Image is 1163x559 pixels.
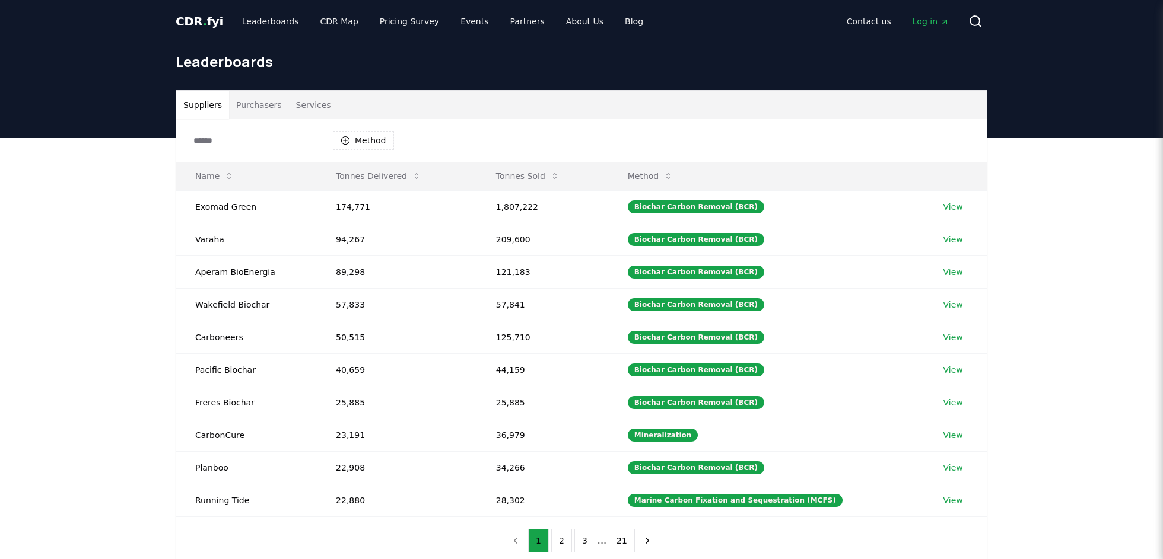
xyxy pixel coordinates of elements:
[943,364,963,376] a: View
[370,11,449,32] a: Pricing Survey
[317,353,477,386] td: 40,659
[477,451,609,484] td: 34,266
[477,223,609,255] td: 209,600
[233,11,309,32] a: Leaderboards
[615,11,653,32] a: Blog
[628,266,764,279] div: Biochar Carbon Removal (BCR)
[317,484,477,516] td: 22,880
[943,494,963,506] a: View
[609,529,635,552] button: 21
[477,190,609,223] td: 1,807,222
[528,529,549,552] button: 1
[311,11,368,32] a: CDR Map
[317,321,477,353] td: 50,515
[317,255,477,288] td: 89,298
[317,223,477,255] td: 94,267
[477,484,609,516] td: 28,302
[186,164,243,188] button: Name
[477,288,609,321] td: 57,841
[317,190,477,223] td: 174,771
[477,353,609,386] td: 44,159
[317,386,477,419] td: 25,885
[477,386,609,419] td: 25,885
[943,266,963,278] a: View
[943,397,963,408] a: View
[628,396,764,409] div: Biochar Carbon Removal (BCR)
[176,484,317,516] td: Running Tide
[333,131,394,150] button: Method
[943,201,963,213] a: View
[598,534,606,548] li: ...
[913,15,949,27] span: Log in
[176,52,987,71] h1: Leaderboards
[557,11,613,32] a: About Us
[618,164,683,188] button: Method
[176,386,317,419] td: Freres Biochar
[943,429,963,441] a: View
[176,190,317,223] td: Exomad Green
[289,91,338,119] button: Services
[628,494,843,507] div: Marine Carbon Fixation and Sequestration (MCFS)
[233,11,653,32] nav: Main
[943,462,963,474] a: View
[551,529,572,552] button: 2
[477,419,609,451] td: 36,979
[176,288,317,321] td: Wakefield Biochar
[176,91,229,119] button: Suppliers
[317,451,477,484] td: 22,908
[176,419,317,451] td: CarbonCure
[837,11,901,32] a: Contact us
[176,13,223,30] a: CDR.fyi
[487,164,569,188] button: Tonnes Sold
[317,419,477,451] td: 23,191
[628,363,764,376] div: Biochar Carbon Removal (BCR)
[176,321,317,353] td: Carboneers
[326,164,431,188] button: Tonnes Delivered
[176,14,223,28] span: CDR fyi
[203,14,207,28] span: .
[477,255,609,288] td: 121,183
[176,255,317,288] td: Aperam BioEnergia
[628,298,764,311] div: Biochar Carbon Removal (BCR)
[451,11,498,32] a: Events
[837,11,959,32] nav: Main
[903,11,959,32] a: Log in
[574,529,595,552] button: 3
[628,200,764,213] div: Biochar Carbon Removal (BCR)
[628,461,764,474] div: Biochar Carbon Removal (BCR)
[176,223,317,255] td: Varaha
[628,233,764,246] div: Biochar Carbon Removal (BCR)
[628,429,698,442] div: Mineralization
[943,299,963,311] a: View
[176,451,317,484] td: Planboo
[943,234,963,245] a: View
[637,529,657,552] button: next page
[229,91,289,119] button: Purchasers
[477,321,609,353] td: 125,710
[943,331,963,343] a: View
[176,353,317,386] td: Pacific Biochar
[501,11,554,32] a: Partners
[317,288,477,321] td: 57,833
[628,331,764,344] div: Biochar Carbon Removal (BCR)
